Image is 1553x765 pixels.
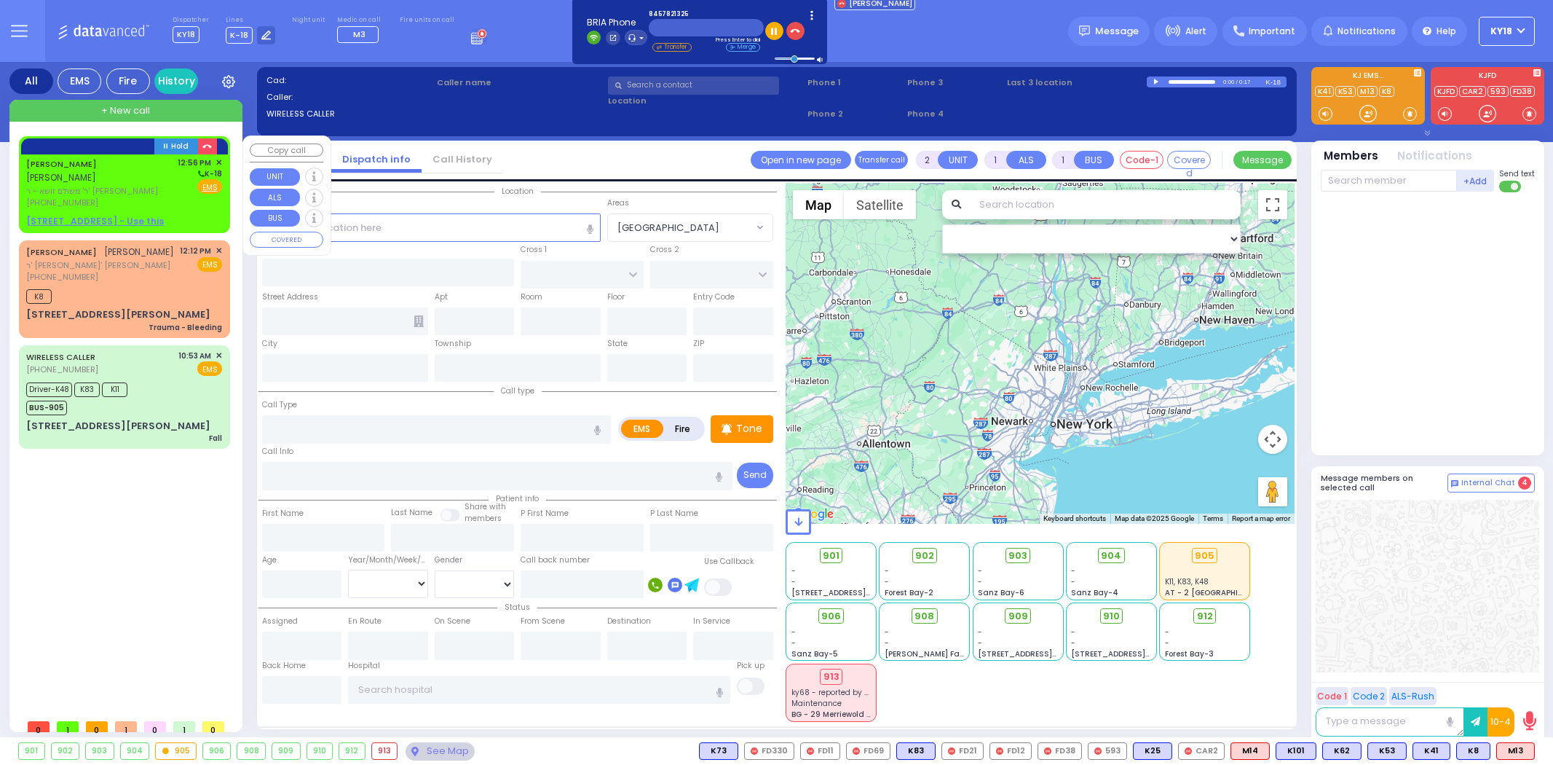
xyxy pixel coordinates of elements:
[885,637,889,648] span: -
[1487,86,1509,97] a: 593
[57,721,79,732] span: 1
[1007,76,1147,89] label: Last 3 location
[885,576,889,587] span: -
[262,508,304,519] label: First Name
[726,43,760,52] li: Merge
[1311,72,1425,82] label: KJ EMS...
[1071,565,1075,576] span: -
[1324,148,1378,165] button: Members
[941,742,984,760] div: FD21
[26,215,164,227] u: [STREET_ADDRESS] - Use this
[693,338,704,350] label: ZIP
[978,637,982,648] span: -
[791,587,929,598] span: [STREET_ADDRESS][PERSON_NAME]
[693,616,730,627] label: In Service
[494,186,541,197] span: Location
[144,721,166,732] span: 0
[216,350,222,362] span: ✕
[948,748,955,755] img: red-radio-icon.svg
[202,721,224,732] span: 0
[1006,151,1046,169] button: ALS
[180,246,211,256] span: 12:12 PM
[938,151,978,169] button: UNIT
[821,609,841,624] span: 906
[853,748,860,755] img: red-radio-icon.svg
[262,554,277,566] label: Age
[26,401,67,415] span: BUS-905
[807,748,814,755] img: red-radio-icon.svg
[262,616,298,627] label: Assigned
[435,291,448,303] label: Apt
[216,245,222,257] span: ✕
[1357,86,1378,97] a: M13
[885,648,971,659] span: [PERSON_NAME] Farm
[250,189,300,206] button: ALS
[1499,179,1522,194] label: Turn off text
[1079,25,1090,36] img: message.svg
[1258,425,1287,454] button: Map camera controls
[1499,168,1535,179] span: Send text
[996,748,1003,755] img: red-radio-icon.svg
[1496,742,1535,760] div: M13
[751,151,851,169] a: Open in new page
[216,157,222,169] span: ✕
[1461,478,1515,488] span: Internal Chat
[751,748,758,755] img: red-radio-icon.svg
[26,419,210,433] div: [STREET_ADDRESS][PERSON_NAME]
[607,197,629,209] label: Areas
[699,742,738,760] div: BLS
[1337,25,1396,38] span: Notifications
[237,743,265,759] div: 908
[1233,151,1292,169] button: Message
[1316,687,1348,705] button: Code 1
[1094,748,1102,755] img: red-radio-icon.svg
[1185,25,1206,38] span: Alert
[789,505,837,524] img: Google
[652,43,692,52] li: Transfer
[978,565,982,576] span: -
[521,616,565,627] label: From Scene
[465,501,506,512] small: Share with
[1249,25,1295,38] span: Important
[1133,742,1172,760] div: K25
[791,576,796,587] span: -
[339,743,365,759] div: 912
[1451,480,1458,487] img: comment-alt.png
[791,687,882,698] span: ky68 - reported by KY42
[26,158,97,170] a: [PERSON_NAME]
[262,291,318,303] label: Street Address
[26,351,95,363] a: WIRELESS CALLER
[1315,86,1334,97] a: K41
[1103,609,1120,624] span: 910
[896,742,936,760] div: K83
[1192,548,1218,564] div: 905
[885,587,933,598] span: Forest Bay-2
[1321,170,1457,192] input: Search member
[348,676,730,704] input: Search hospital
[106,68,150,94] div: Fire
[1008,609,1028,624] span: 909
[178,350,211,361] span: 10:53 AM
[86,721,108,732] span: 0
[26,185,173,197] span: ר' משולם זושא - ר' [PERSON_NAME]
[1230,742,1270,760] div: M14
[744,742,794,760] div: FD330
[521,554,590,566] label: Call back number
[26,289,52,304] span: K8
[1412,742,1450,760] div: BLS
[1322,742,1362,760] div: BLS
[262,213,601,241] input: Search location here
[26,307,210,322] div: [STREET_ADDRESS][PERSON_NAME]
[820,669,842,685] div: 913
[885,565,889,576] span: -
[196,168,222,179] span: K-18
[587,16,647,29] span: BRIA Phone
[793,190,844,219] button: Show street map
[1071,637,1075,648] span: -
[197,361,222,376] span: EMS
[737,660,764,672] label: Pick up
[266,91,432,103] label: Caller:
[154,68,198,94] a: History
[607,338,628,350] label: State
[791,709,873,720] span: BG - 29 Merriewold S.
